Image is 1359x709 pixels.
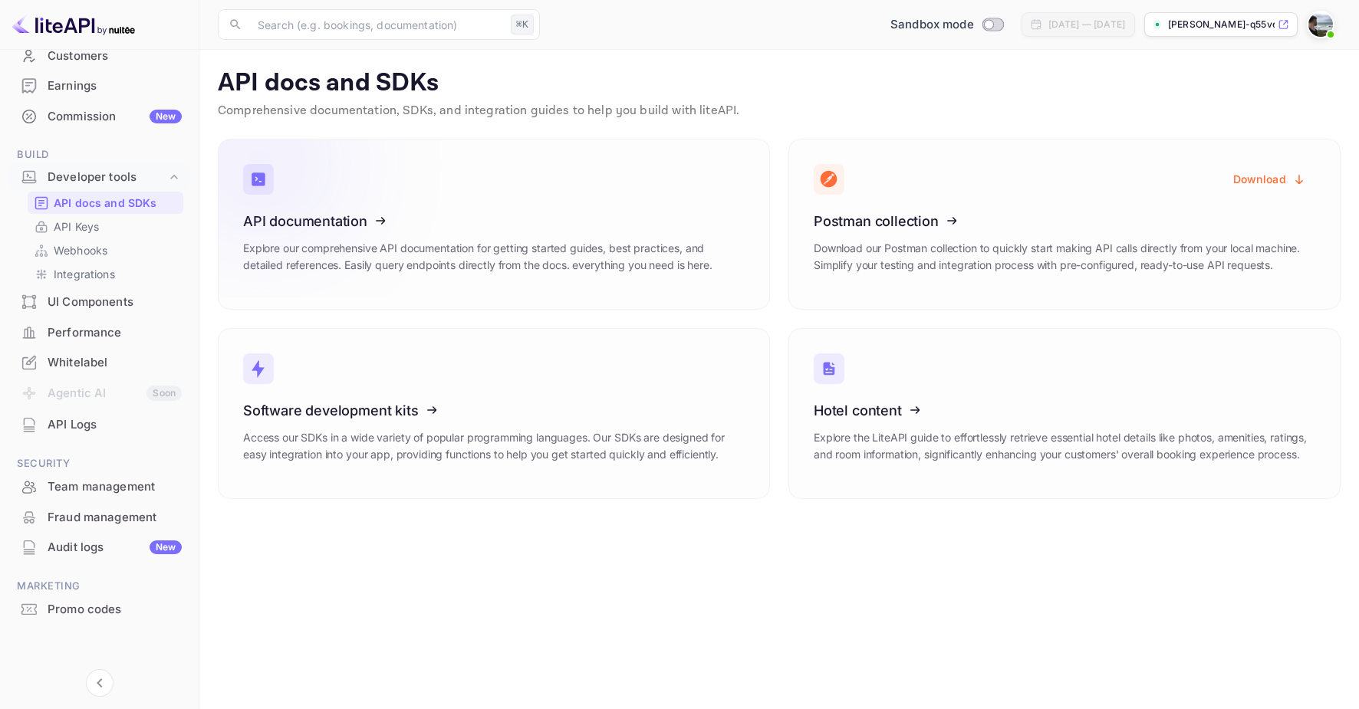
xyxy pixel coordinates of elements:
div: Whitelabel [9,348,189,378]
p: Explore the LiteAPI guide to effortlessly retrieve essential hotel details like photos, amenities... [814,429,1315,463]
div: [DATE] — [DATE] [1048,18,1125,31]
div: New [150,540,182,554]
h3: Hotel content [814,402,1315,419]
a: Performance [9,318,189,346]
div: Earnings [48,77,182,95]
div: API Logs [48,416,182,434]
div: Promo codes [9,595,189,625]
div: Whitelabel [48,354,182,372]
div: Performance [48,324,182,342]
a: Audit logsNew [9,533,189,561]
a: CommissionNew [9,102,189,130]
p: Integrations [54,266,115,282]
div: Developer tools [48,169,166,186]
a: Customers [9,41,189,70]
div: Performance [9,318,189,348]
p: Webhooks [54,242,107,258]
div: API Keys [28,215,183,238]
span: Marketing [9,578,189,595]
div: Promo codes [48,601,182,619]
div: API Logs [9,410,189,440]
span: Build [9,146,189,163]
div: Customers [48,48,182,65]
div: New [150,110,182,123]
div: API docs and SDKs [28,192,183,214]
p: [PERSON_NAME]-q55ve.... [1168,18,1275,31]
p: API docs and SDKs [54,195,157,211]
button: Download [1224,164,1315,194]
a: Earnings [9,71,189,100]
a: API docs and SDKs [34,195,177,211]
a: API Logs [9,410,189,438]
a: Promo codes [9,595,189,623]
div: Integrations [28,263,183,285]
p: API docs and SDKs [218,68,1341,99]
h3: Postman collection [814,213,1315,229]
a: Software development kitsAccess our SDKs in a wide variety of popular programming languages. Our ... [218,328,770,499]
div: Audit logsNew [9,533,189,563]
p: Explore our comprehensive API documentation for getting started guides, best practices, and detai... [243,240,745,274]
input: Search (e.g. bookings, documentation) [248,9,505,40]
p: Comprehensive documentation, SDKs, and integration guides to help you build with liteAPI. [218,102,1341,120]
div: Fraud management [9,503,189,533]
div: Developer tools [9,164,189,191]
a: Webhooks [34,242,177,258]
a: Integrations [34,266,177,282]
button: Collapse navigation [86,669,114,697]
h3: Software development kits [243,402,745,419]
div: Earnings [9,71,189,101]
div: CommissionNew [9,102,189,132]
div: UI Components [48,294,182,311]
span: Sandbox mode [890,16,974,34]
a: Team management [9,472,189,501]
div: Audit logs [48,539,182,556]
img: LiteAPI logo [12,12,135,37]
div: Commission [48,108,182,126]
div: Switch to Production mode [884,16,1009,34]
p: API Keys [54,218,99,235]
a: Fraud management [9,503,189,531]
a: API Keys [34,218,177,235]
div: Team management [9,472,189,502]
div: Customers [9,41,189,71]
div: Team management [48,478,182,496]
div: Fraud management [48,509,182,527]
a: UI Components [9,287,189,316]
h3: API documentation [243,213,745,229]
p: Access our SDKs in a wide variety of popular programming languages. Our SDKs are designed for eas... [243,429,745,463]
img: Dmytro Petrenko [1308,12,1333,37]
div: UI Components [9,287,189,317]
a: Whitelabel [9,348,189,376]
p: Download our Postman collection to quickly start making API calls directly from your local machin... [814,240,1315,274]
a: API documentationExplore our comprehensive API documentation for getting started guides, best pra... [218,139,770,310]
a: Hotel contentExplore the LiteAPI guide to effortlessly retrieve essential hotel details like phot... [788,328,1341,499]
div: Webhooks [28,239,183,261]
span: Security [9,455,189,472]
div: ⌘K [511,15,534,34]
